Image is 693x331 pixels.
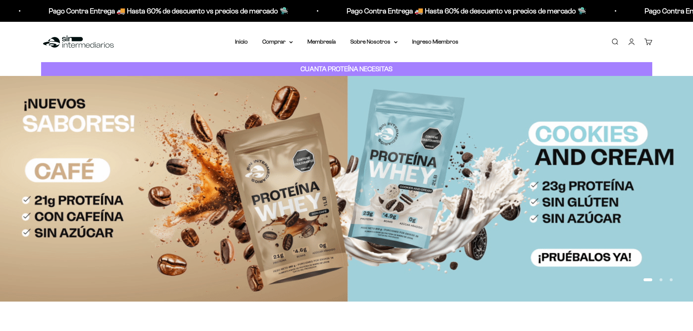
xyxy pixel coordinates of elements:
summary: Comprar [262,37,293,47]
strong: CUANTA PROTEÍNA NECESITAS [300,65,393,73]
summary: Sobre Nosotros [350,37,398,47]
a: Inicio [235,39,248,45]
a: Membresía [307,39,336,45]
a: Ingreso Miembros [412,39,458,45]
p: Pago Contra Entrega 🚚 Hasta 60% de descuento vs precios de mercado 🛸 [346,5,586,17]
p: Pago Contra Entrega 🚚 Hasta 60% de descuento vs precios de mercado 🛸 [48,5,288,17]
